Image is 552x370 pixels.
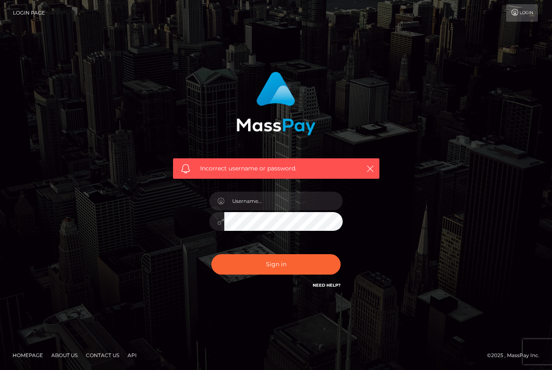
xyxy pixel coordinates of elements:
input: Username... [224,192,343,210]
a: API [124,349,140,362]
span: Incorrect username or password. [200,164,352,173]
button: Sign in [211,254,341,275]
a: Login [506,4,538,22]
a: Need Help? [313,282,341,288]
a: Contact Us [83,349,123,362]
a: About Us [48,349,81,362]
img: MassPay Login [236,72,316,135]
a: Homepage [9,349,46,362]
a: Login Page [13,4,45,22]
div: © 2025 , MassPay Inc. [487,351,546,360]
